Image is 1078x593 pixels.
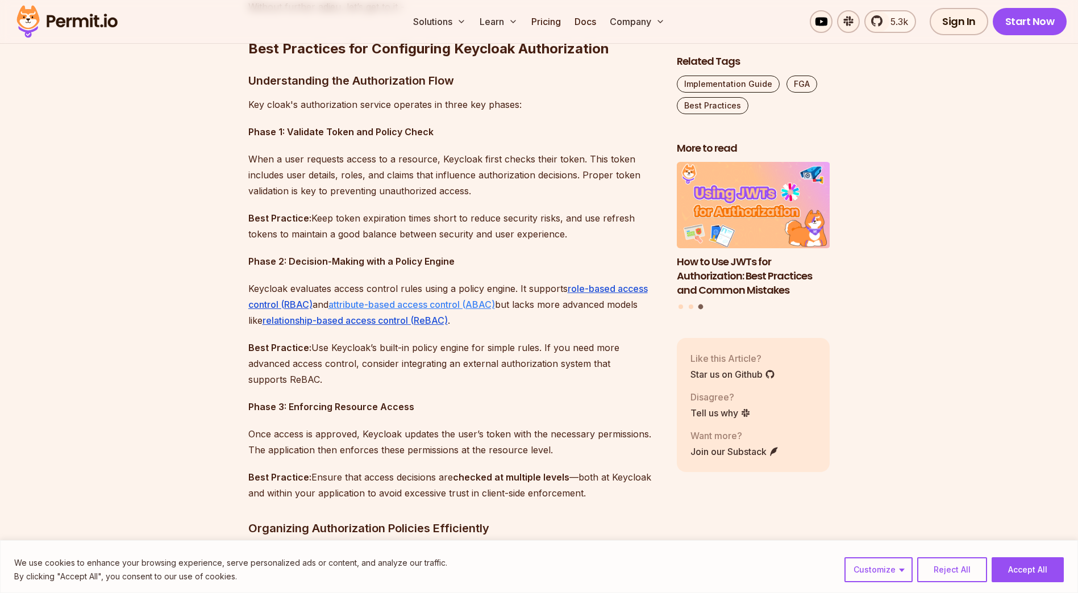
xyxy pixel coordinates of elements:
[677,162,830,298] a: How to Use JWTs for Authorization: Best Practices and Common MistakesHow to Use JWTs for Authoriz...
[248,210,659,242] p: Keep token expiration times short to reduce security risks, and use refresh tokens to maintain a ...
[248,126,434,137] strong: Phase 1: Validate Token and Policy Check
[248,471,311,483] strong: Best Practice:
[248,519,659,537] h3: Organizing Authorization Policies Efficiently
[677,76,780,93] a: Implementation Guide
[263,315,448,326] a: relationship-based access control (ReBAC)
[248,72,659,90] h3: Understanding the Authorization Flow
[248,212,311,224] strong: Best Practice:
[992,557,1064,582] button: Accept All
[677,162,830,311] div: Posts
[248,340,659,387] p: Use Keycloak’s built-in policy engine for simple rules. If you need more advanced access control,...
[844,557,913,582] button: Customize
[248,256,455,267] strong: Phase 2: Decision-Making with a Policy Engine
[677,255,830,297] h3: How to Use JWTs for Authorization: Best Practices and Common Mistakes
[328,299,495,310] a: attribute-based access control (ABAC)
[475,10,522,33] button: Learn
[14,556,447,570] p: We use cookies to enhance your browsing experience, serve personalized ads or content, and analyz...
[864,10,916,33] a: 5.3k
[677,162,830,249] img: How to Use JWTs for Authorization: Best Practices and Common Mistakes
[570,10,601,33] a: Docs
[605,10,669,33] button: Company
[993,8,1067,35] a: Start Now
[248,401,414,412] strong: Phase 3: Enforcing Resource Access
[248,342,311,353] strong: Best Practice:
[690,390,751,404] p: Disagree?
[690,445,779,458] a: Join our Substack
[690,406,751,420] a: Tell us why
[248,469,659,501] p: Ensure that access decisions are —both at Keycloak and within your application to avoid excessive...
[677,162,830,298] li: 3 of 3
[14,570,447,583] p: By clicking "Accept All", you consent to our use of cookies.
[248,426,659,458] p: Once access is approved, Keycloak updates the user’s token with the necessary permissions. The ap...
[248,283,648,310] a: role-based access control (RBAC)
[930,8,988,35] a: Sign In
[698,304,704,310] button: Go to slide 3
[677,55,830,69] h2: Related Tags
[453,471,569,483] strong: checked at multiple levels
[248,281,659,328] p: Keycloak evaluates access control rules using a policy engine. It supports and but lacks more adv...
[248,97,659,112] p: Key cloak's authorization service operates in three key phases:
[689,304,693,309] button: Go to slide 2
[248,151,659,199] p: When a user requests access to a resource, Keycloak first checks their token. This token includes...
[409,10,471,33] button: Solutions
[677,141,830,156] h2: More to read
[884,15,908,28] span: 5.3k
[11,2,123,41] img: Permit logo
[690,429,779,442] p: Want more?
[677,97,748,114] a: Best Practices
[679,304,683,309] button: Go to slide 1
[690,352,775,365] p: Like this Article?
[786,76,817,93] a: FGA
[690,368,775,381] a: Star us on Github
[917,557,987,582] button: Reject All
[527,10,565,33] a: Pricing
